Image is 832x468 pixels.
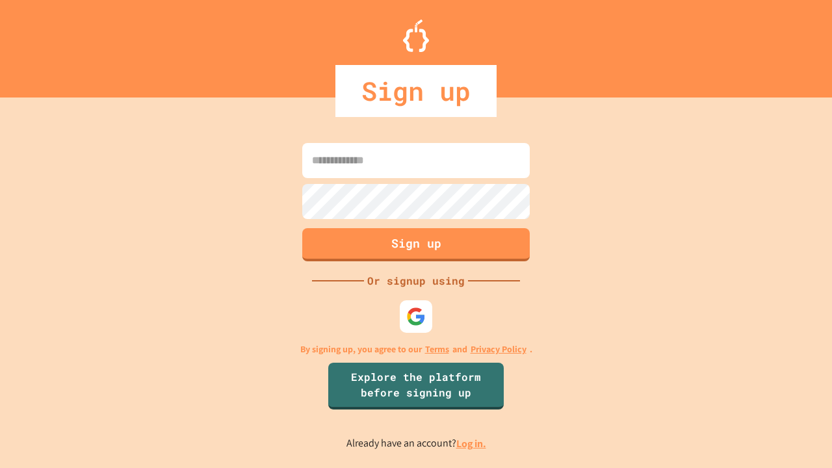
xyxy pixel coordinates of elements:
[302,228,530,261] button: Sign up
[364,273,468,289] div: Or signup using
[456,437,486,450] a: Log in.
[346,435,486,452] p: Already have an account?
[328,363,504,409] a: Explore the platform before signing up
[403,19,429,52] img: Logo.svg
[425,343,449,356] a: Terms
[471,343,526,356] a: Privacy Policy
[300,343,532,356] p: By signing up, you agree to our and .
[335,65,497,117] div: Sign up
[406,307,426,326] img: google-icon.svg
